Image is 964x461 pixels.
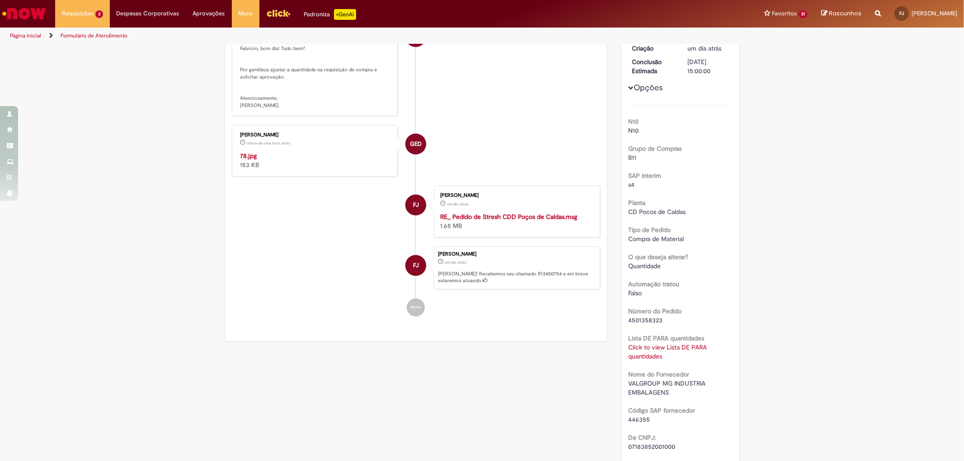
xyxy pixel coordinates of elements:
[628,442,675,451] span: 07183852001000
[447,201,469,207] time: 27/08/2025 08:35:30
[628,262,661,270] span: Quantidade
[628,280,679,288] b: Automação tratou
[829,9,861,18] span: Rascunhos
[413,194,419,216] span: FJ
[438,270,595,284] p: [PERSON_NAME]! Recebemos seu chamado R13450754 e em breve estaremos atuando.
[61,32,127,39] a: Formulário de Atendimento
[117,9,179,18] span: Despesas Corporativas
[240,132,391,138] div: [PERSON_NAME]
[628,379,707,396] span: VALGROUP MG INDUSTRIA EMBALAGENS
[912,9,957,17] span: [PERSON_NAME]
[628,343,707,360] a: Click to view Lista DE PARA quantidades
[899,10,904,16] span: FJ
[232,9,601,326] ul: Histórico de tíquete
[799,10,808,18] span: 21
[247,140,291,146] span: cerca de uma hora atrás
[821,9,861,18] a: Rascunhos
[445,260,466,265] span: um dia atrás
[628,154,636,162] span: B11
[334,9,356,20] p: +GenAi
[266,6,291,20] img: click_logo_yellow_360x200.png
[628,226,671,234] b: Tipo de Pedido
[405,195,426,215] div: Fabricio De Carvalho Jeronimo
[405,255,426,276] div: Fabricio De Carvalho Jeronimo
[240,152,257,160] a: 78.jpg
[628,235,684,243] span: Compra de Material
[628,117,639,126] b: N10
[405,134,426,154] div: Gabriele Estefane Da Silva
[95,10,103,18] span: 3
[625,57,681,75] dt: Conclusão Estimada
[687,44,721,52] time: 27/08/2025 08:36:20
[7,28,636,44] ul: Trilhas de página
[687,44,729,53] div: 27/08/2025 08:36:20
[447,201,469,207] span: um dia atrás
[628,289,642,297] span: Falso
[628,334,704,342] b: Lista DE PARA quantidades
[413,255,419,276] span: FJ
[240,151,391,169] div: 153 KB
[438,251,595,257] div: [PERSON_NAME]
[62,9,94,18] span: Requisições
[687,44,721,52] span: um dia atrás
[628,208,686,216] span: CD Pocos de Caldas
[628,181,635,189] span: s4
[628,307,682,315] b: Número do Pedido
[628,172,661,180] b: SAP Interim
[239,9,253,18] span: More
[628,253,688,261] b: O que deseja alterar?
[440,213,577,221] a: RE_ Pedido de Stresh CDD Poços de Caldas.msg
[628,144,682,153] b: Grupo de Compras
[625,44,681,53] dt: Criação
[687,57,729,75] div: [DATE] 15:00:00
[10,32,41,39] a: Página inicial
[440,193,591,198] div: [PERSON_NAME]
[232,247,601,290] li: Fabricio De Carvalho Jeronimo
[193,9,225,18] span: Aprovações
[410,133,422,155] span: GED
[628,370,689,378] b: Nome do Fornecedor
[445,260,466,265] time: 27/08/2025 08:36:20
[628,415,650,424] span: 446355
[772,9,797,18] span: Favoritos
[628,406,695,414] b: Código SAP fornecedor
[304,9,356,20] div: Padroniza
[440,212,591,230] div: 1.65 MB
[628,316,663,324] span: 4501358323
[240,45,391,109] p: Fabricio, bom dia! Tudo bem? Por gentileza ajustar a quantidade na requisição de compra e solicit...
[628,433,656,442] b: De CNPJ:
[628,199,645,207] b: Planta
[1,5,47,23] img: ServiceNow
[628,126,639,135] span: N10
